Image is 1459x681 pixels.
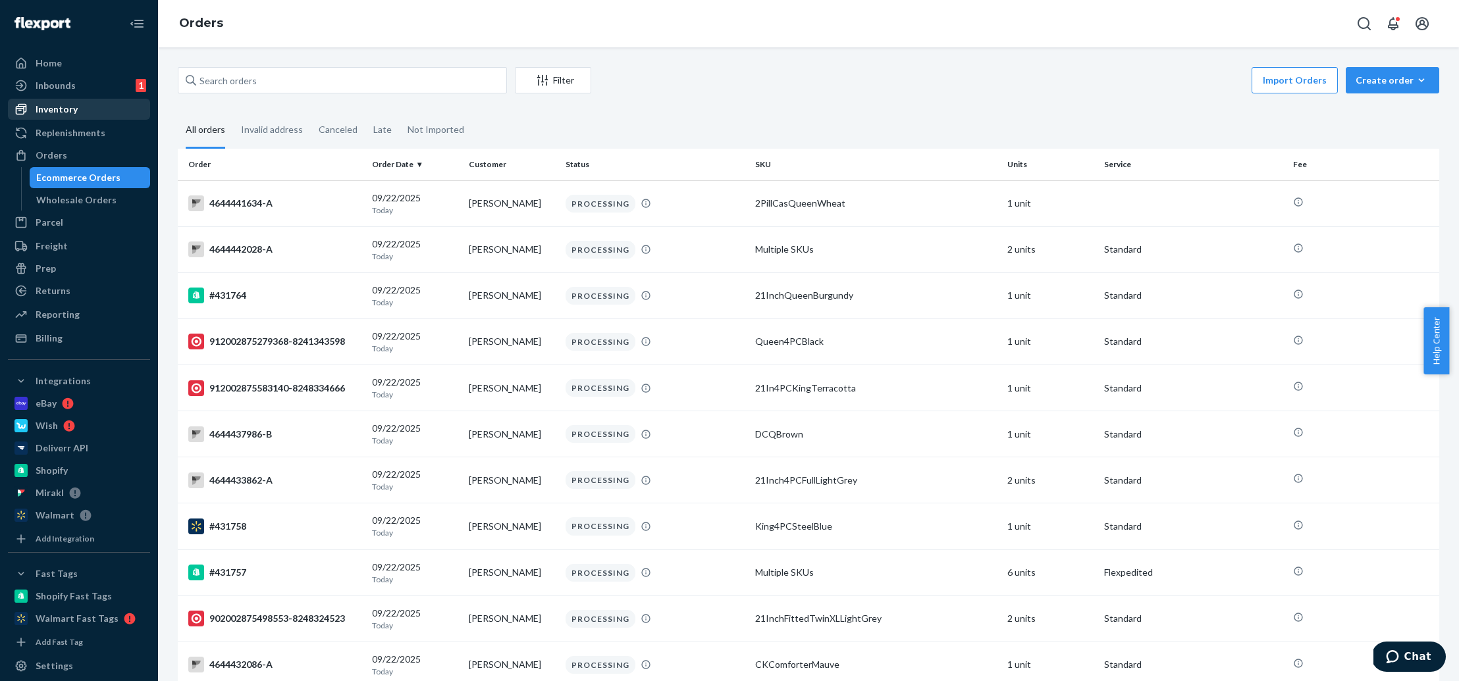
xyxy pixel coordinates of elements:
td: [PERSON_NAME] [464,272,560,318]
div: Home [36,57,62,70]
th: Units [1002,149,1099,180]
div: Wholesale Orders [36,193,117,207]
div: PROCESSING [566,241,635,259]
div: Queen4PCBlack [755,335,997,348]
p: Flexpedited [1104,566,1283,579]
div: 09/22/2025 [372,238,458,262]
p: Today [372,620,458,631]
div: 09/22/2025 [372,422,458,446]
iframe: Opens a widget where you can chat to one of our agents [1373,642,1446,674]
button: Close Navigation [124,11,150,37]
div: Fast Tags [36,567,78,580]
a: Orders [8,145,150,166]
div: 2PillCasQueenWheat [755,197,997,210]
a: Add Integration [8,531,150,547]
td: 1 unit [1002,318,1099,365]
p: Today [372,574,458,585]
div: PROCESSING [566,333,635,351]
div: 4644433862-A [188,472,361,488]
th: Order [178,149,367,180]
p: Today [372,666,458,677]
div: PROCESSING [566,471,635,489]
td: 1 unit [1002,272,1099,318]
a: Wholesale Orders [30,189,151,211]
div: Late [373,113,392,147]
div: Deliverr API [36,441,88,455]
div: 21InchQueenBurgundy [755,289,997,302]
th: Fee [1288,149,1439,180]
p: Today [372,481,458,492]
p: Today [372,527,458,538]
p: Standard [1104,520,1283,533]
div: Add Fast Tag [36,636,83,647]
p: Standard [1104,612,1283,625]
div: Shopify [36,464,68,477]
div: Replenishments [36,126,105,139]
div: PROCESSING [566,379,635,397]
div: PROCESSING [566,610,635,628]
div: Billing [36,332,63,345]
div: 21Inch4PCFullLightGrey [755,474,997,487]
div: Wish [36,419,58,432]
button: Filter [515,67,591,93]
div: Integrations [36,374,91,388]
p: Standard [1104,658,1283,671]
div: #431758 [188,518,361,534]
p: Today [372,435,458,446]
td: Multiple SKUs [750,226,1002,272]
p: Standard [1104,289,1283,302]
td: [PERSON_NAME] [464,411,560,457]
div: King4PCSteelBlue [755,520,997,533]
p: Today [372,389,458,400]
td: 1 unit [1002,180,1099,226]
button: Import Orders [1252,67,1338,93]
div: 4644432086-A [188,657,361,672]
div: Create order [1356,74,1429,87]
div: Filter [516,74,591,87]
div: 912002875279368-8241343598 [188,334,361,349]
td: [PERSON_NAME] [464,318,560,365]
p: Standard [1104,243,1283,256]
button: Open notifications [1380,11,1406,37]
a: Parcel [8,212,150,233]
p: Today [372,297,458,308]
div: Parcel [36,216,63,229]
div: Invalid address [241,113,303,147]
td: 6 units [1002,549,1099,595]
div: eBay [36,397,57,410]
div: Ecommerce Orders [36,171,120,184]
a: eBay [8,393,150,414]
div: Not Imported [408,113,464,147]
a: Ecommerce Orders [30,167,151,188]
div: DCQBrown [755,428,997,441]
button: Fast Tags [8,563,150,584]
td: [PERSON_NAME] [464,549,560,595]
div: 09/22/2025 [372,561,458,585]
p: Standard [1104,474,1283,487]
td: 2 units [1002,226,1099,272]
div: PROCESSING [566,425,635,443]
p: Standard [1104,382,1283,395]
a: Mirakl [8,482,150,503]
div: 09/22/2025 [372,653,458,677]
td: [PERSON_NAME] [464,365,560,411]
p: Standard [1104,335,1283,348]
a: Returns [8,280,150,301]
a: Walmart [8,505,150,526]
a: Orders [179,16,223,30]
ol: breadcrumbs [169,5,234,43]
a: Add Fast Tag [8,634,150,650]
div: 09/22/2025 [372,330,458,354]
td: 2 units [1002,595,1099,642]
a: Replenishments [8,122,150,143]
div: 4644437986-B [188,426,361,442]
div: PROCESSING [566,287,635,305]
div: PROCESSING [566,517,635,535]
div: All orders [186,113,225,149]
div: 21InchFittedTwinXLLightGrey [755,612,997,625]
td: [PERSON_NAME] [464,457,560,503]
div: 4644441634-A [188,195,361,211]
button: Open account menu [1409,11,1435,37]
div: 912002875583140-8248334666 [188,380,361,396]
